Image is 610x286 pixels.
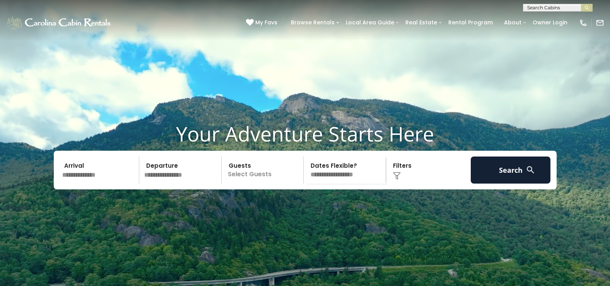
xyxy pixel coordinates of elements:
[526,165,535,175] img: search-regular-white.png
[402,17,441,29] a: Real Estate
[529,17,571,29] a: Owner Login
[393,172,401,180] img: filter--v1.png
[471,157,551,184] button: Search
[500,17,525,29] a: About
[6,122,604,146] h1: Your Adventure Starts Here
[596,19,604,27] img: mail-regular-white.png
[6,15,113,31] img: White-1-1-2.png
[444,17,497,29] a: Rental Program
[287,17,338,29] a: Browse Rentals
[224,157,304,184] p: Select Guests
[342,17,398,29] a: Local Area Guide
[246,19,279,27] a: My Favs
[255,19,277,27] span: My Favs
[579,19,588,27] img: phone-regular-white.png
